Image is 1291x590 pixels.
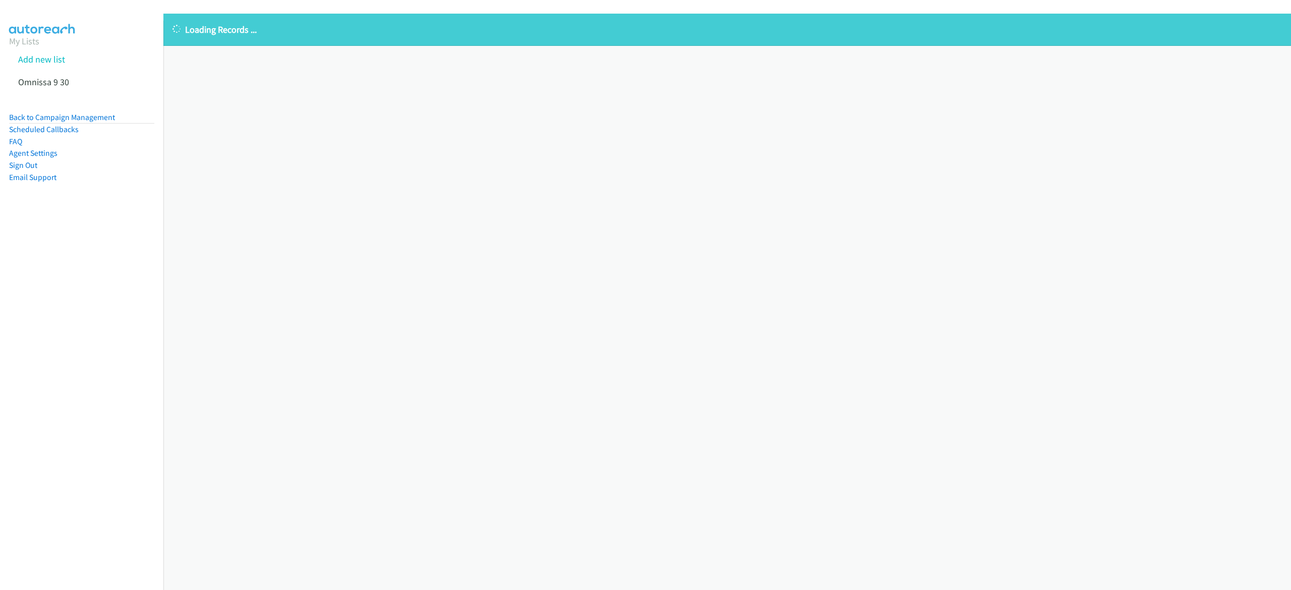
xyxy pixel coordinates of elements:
a: Add new list [18,53,65,65]
a: My Lists [9,35,39,47]
p: Loading Records ... [172,23,1282,36]
a: FAQ [9,137,22,146]
a: Back to Campaign Management [9,112,115,122]
a: Sign Out [9,160,37,170]
a: Agent Settings [9,148,57,158]
a: Omnissa 9 30 [18,76,69,88]
a: Scheduled Callbacks [9,125,79,134]
a: Email Support [9,172,56,182]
